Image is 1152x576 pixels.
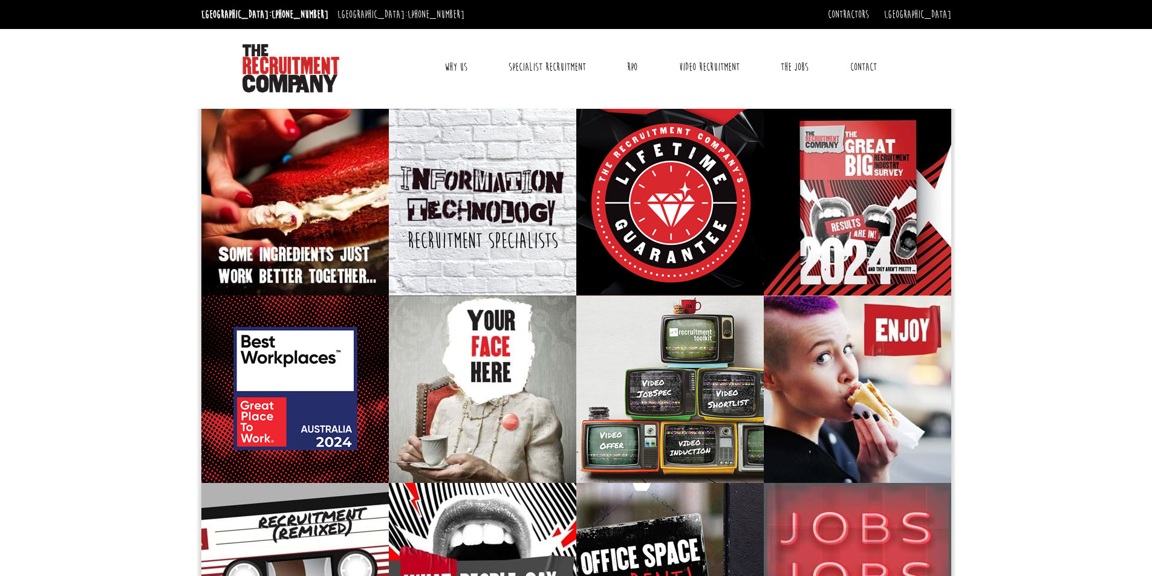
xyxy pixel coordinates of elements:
[828,8,869,21] a: Contractors
[841,52,886,82] a: Contact
[884,8,951,21] a: [GEOGRAPHIC_DATA]
[272,8,328,21] a: [PHONE_NUMBER]
[772,52,818,82] a: The Jobs
[435,52,477,82] a: Why Us
[618,52,646,82] a: RPO
[242,44,339,92] img: The Recruitment Company
[334,5,467,24] li: [GEOGRAPHIC_DATA]:
[408,8,464,21] a: [PHONE_NUMBER]
[670,52,749,82] a: Video Recruitment
[500,52,595,82] a: Specialist Recruitment
[198,5,331,24] li: [GEOGRAPHIC_DATA]:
